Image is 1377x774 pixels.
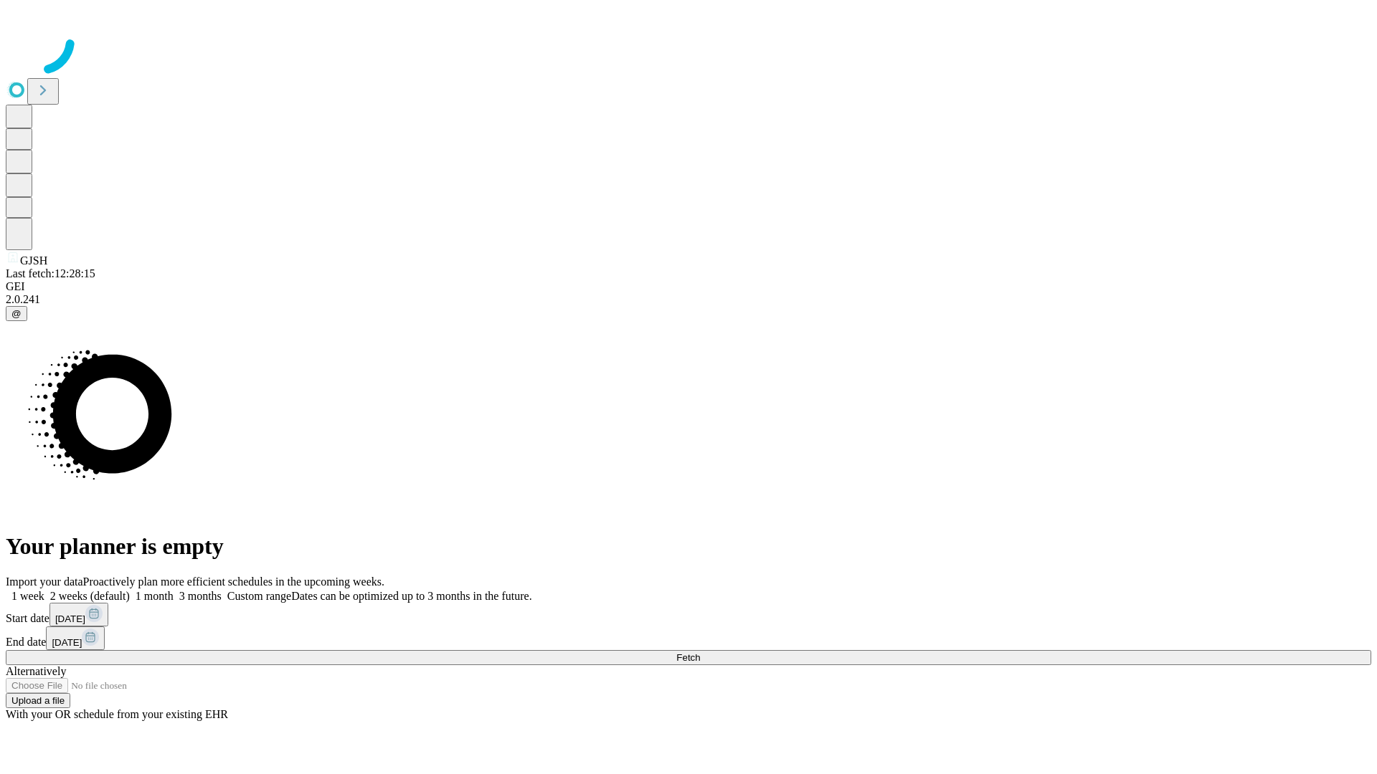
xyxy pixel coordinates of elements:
[6,575,83,588] span: Import your data
[676,652,700,663] span: Fetch
[6,693,70,708] button: Upload a file
[83,575,384,588] span: Proactively plan more efficient schedules in the upcoming weeks.
[291,590,531,602] span: Dates can be optimized up to 3 months in the future.
[6,306,27,321] button: @
[6,626,1371,650] div: End date
[6,267,95,279] span: Last fetch: 12:28:15
[11,308,22,319] span: @
[6,603,1371,626] div: Start date
[11,590,44,602] span: 1 week
[50,590,130,602] span: 2 weeks (default)
[179,590,222,602] span: 3 months
[6,650,1371,665] button: Fetch
[46,626,105,650] button: [DATE]
[52,637,82,648] span: [DATE]
[6,293,1371,306] div: 2.0.241
[227,590,291,602] span: Custom range
[49,603,108,626] button: [DATE]
[20,254,47,267] span: GJSH
[136,590,174,602] span: 1 month
[55,613,85,624] span: [DATE]
[6,533,1371,560] h1: Your planner is empty
[6,665,66,677] span: Alternatively
[6,708,228,720] span: With your OR schedule from your existing EHR
[6,280,1371,293] div: GEI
